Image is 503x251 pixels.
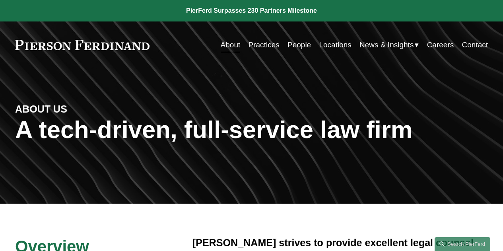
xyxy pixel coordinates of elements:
[435,237,490,251] a: Search this site
[359,37,419,53] a: folder dropdown
[221,37,241,53] a: About
[319,37,351,53] a: Locations
[427,37,454,53] a: Careers
[15,116,488,144] h1: A tech-driven, full-service law firm
[15,103,67,115] strong: ABOUT US
[287,37,311,53] a: People
[249,37,280,53] a: Practices
[462,37,488,53] a: Contact
[359,38,414,52] span: News & Insights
